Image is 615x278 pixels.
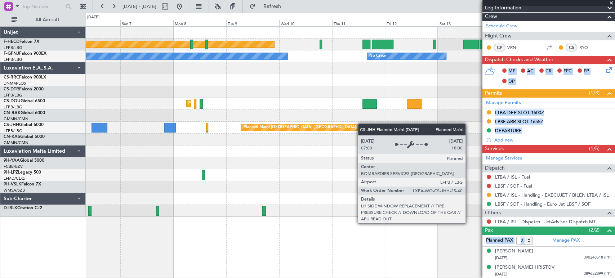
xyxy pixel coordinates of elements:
a: 9H-LPZLegacy 500 [4,170,41,175]
span: Others [485,209,501,217]
span: (1/3) [589,89,600,97]
a: DNMM/LOS [4,81,26,86]
a: Manage Services [486,155,522,162]
span: CN-RAK [4,111,21,115]
span: CS-RRC [4,75,19,80]
a: GMMN/CMN [4,116,28,122]
span: MF [508,68,515,75]
a: FCBB/BZV [4,164,23,169]
a: CS-DOUGlobal 6500 [4,99,45,103]
a: F-GPNJFalcon 900EX [4,51,46,56]
div: LTBA DEP SLOT 1600Z [495,109,544,116]
a: LFPB/LBG [4,57,22,62]
span: CS-DTR [4,87,19,91]
a: WMSA/SZB [4,188,25,193]
span: (2/2) [589,226,600,234]
a: GMMN/CMN [4,140,28,145]
a: CN-KASGlobal 5000 [4,135,45,139]
a: VRN [507,44,523,51]
span: 9H-YAA [4,158,20,163]
div: Mon 8 [173,20,226,26]
span: All Aircraft [19,17,76,22]
a: LFMD/CEQ [4,176,24,181]
button: All Aircraft [8,14,78,26]
span: Permits [485,89,502,98]
span: D-IBLK [4,206,17,210]
div: Wed 10 [279,20,332,26]
a: Manage PAX [552,237,580,244]
a: LTBA / ISL - Dispatch - JetAdvisor Dispatch MT [495,219,596,225]
a: D-IBLKCitation CJ2 [4,206,42,210]
div: DEPARTURE [495,127,522,134]
div: CP [494,44,505,51]
span: Flight Crew [485,32,512,40]
a: CS-RRCFalcon 900LX [4,75,46,80]
a: CN-RAKGlobal 6000 [4,111,45,115]
div: Planned Maint [GEOGRAPHIC_DATA] ([GEOGRAPHIC_DATA]) [244,122,357,133]
div: [PERSON_NAME] HRISTOV [495,264,554,271]
div: Thu 11 [332,20,385,26]
div: Planned Maint [GEOGRAPHIC_DATA] ([GEOGRAPHIC_DATA]) [188,98,302,109]
div: Tue 9 [226,20,279,26]
div: No Crew [374,170,390,180]
span: [DATE] [495,272,507,277]
button: Refresh [246,1,289,12]
a: LFPB/LBG [4,93,22,98]
a: LBSF / SOF - Fuel [495,183,532,189]
span: Dispatch Checks and Weather [485,56,553,64]
div: Sat 6 [67,20,120,26]
input: Trip Number [22,1,63,12]
span: CS-DOU [4,99,21,103]
span: [DATE] - [DATE] [122,3,156,10]
a: 9H-YAAGlobal 5000 [4,158,44,163]
a: RYO [579,44,596,51]
a: Schedule Crew [486,23,517,30]
label: Planned PAX [486,237,513,244]
span: 389652899 (PP) [584,271,611,277]
span: AC [527,68,534,75]
a: LBSF / SOF - Handling - Euro Jet LBSF / SOF [495,201,591,207]
div: Sun 7 [120,20,173,26]
span: DP [508,78,515,85]
span: F-HECD [4,40,19,44]
span: 9H-LPZ [4,170,18,175]
a: LFPB/LBG [4,45,22,50]
span: Dispatch [485,164,505,172]
span: CN-KAS [4,135,20,139]
a: Manage Permits [486,99,521,107]
span: CR [545,68,552,75]
div: LBSF ARR SLOT 1655Z [495,118,543,125]
span: FFC [563,68,572,75]
div: [DATE] [87,14,99,21]
a: LFPB/LBG [4,104,22,110]
span: Pax [485,227,493,235]
a: LTBA / ISL - Handling - EXECUJET / BILEN LTBA / ISL [495,192,609,198]
span: FP [584,68,589,75]
span: 390248518 (PP) [584,255,611,261]
div: [PERSON_NAME] [495,248,533,255]
a: LTBA / ISL - Fuel [495,174,530,180]
span: Services [485,145,504,153]
div: No Crew [369,51,386,62]
span: 9H-VSLK [4,182,21,187]
span: [DATE] [495,255,507,261]
span: CS-JHH [4,123,19,127]
a: F-HECDFalcon 7X [4,40,39,44]
div: CS [566,44,578,51]
span: (1/5) [589,145,600,152]
div: Add new [494,137,611,143]
span: Refresh [257,4,287,9]
a: 9H-VSLKFalcon 7X [4,182,41,187]
a: CS-DTRFalcon 2000 [4,87,44,91]
span: F-GPNJ [4,51,19,56]
span: Crew [485,13,497,21]
div: Fri 12 [385,20,438,26]
a: LFPB/LBG [4,128,22,134]
span: Leg Information [485,4,521,12]
div: Sat 13 [438,20,491,26]
a: CS-JHHGlobal 6000 [4,123,44,127]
